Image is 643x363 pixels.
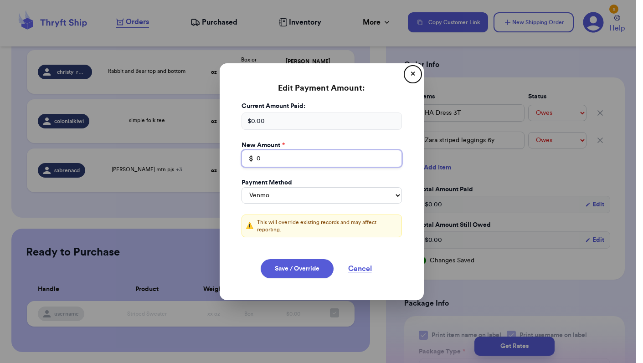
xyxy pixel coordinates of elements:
[242,112,402,130] div: $ 0.00
[242,150,253,167] div: $
[242,178,292,187] label: Payment Method
[406,67,420,82] button: ✕
[242,102,402,111] label: Current Amount Paid:
[242,150,402,167] input: 0.00
[261,259,334,278] button: Save / Override
[337,259,383,278] button: Cancel
[242,141,285,150] label: New Amount
[231,74,413,102] h3: Edit Payment Amount:
[257,219,398,233] p: This will override existing records and may affect reporting.
[246,221,253,230] span: ⚠️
